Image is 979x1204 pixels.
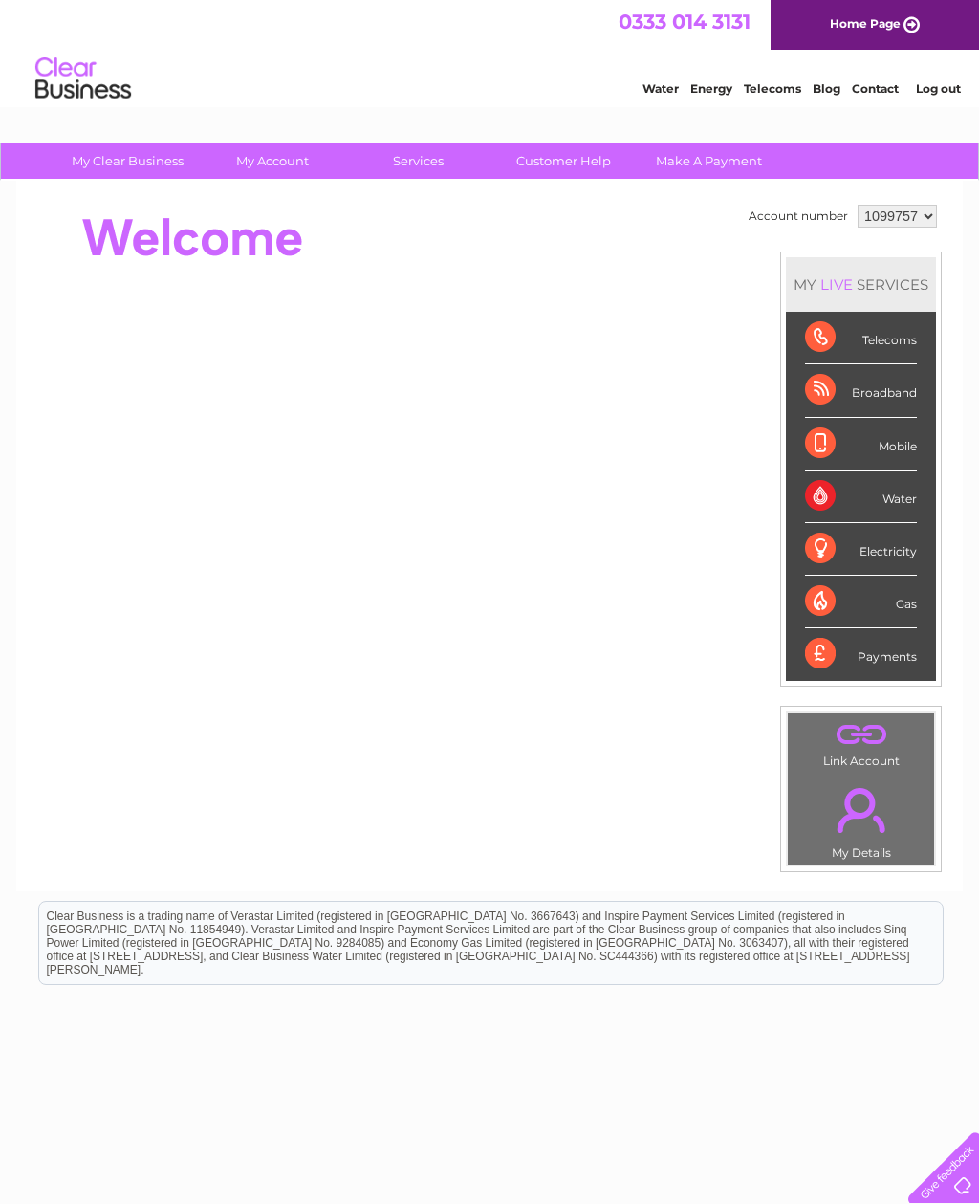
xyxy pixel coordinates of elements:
[744,81,801,96] a: Telecoms
[805,418,917,471] div: Mobile
[49,143,207,179] a: My Clear Business
[194,143,352,179] a: My Account
[619,10,751,33] a: 0333 014 3131
[793,718,929,752] a: .
[34,50,132,108] img: logo.png
[787,712,935,773] td: Link Account
[339,143,497,179] a: Services
[690,81,732,96] a: Energy
[805,523,917,576] div: Electricity
[805,576,917,628] div: Gas
[793,777,929,843] a: .
[630,143,788,179] a: Make A Payment
[786,257,936,312] div: MY SERVICES
[744,200,853,232] td: Account number
[816,275,857,294] div: LIVE
[787,772,935,865] td: My Details
[39,11,943,93] div: Clear Business is a trading name of Verastar Limited (registered in [GEOGRAPHIC_DATA] No. 3667643...
[805,628,917,680] div: Payments
[916,81,961,96] a: Log out
[805,312,917,364] div: Telecoms
[852,81,899,96] a: Contact
[642,81,679,96] a: Water
[805,471,917,523] div: Water
[485,143,642,179] a: Customer Help
[813,81,840,96] a: Blog
[805,364,917,417] div: Broadband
